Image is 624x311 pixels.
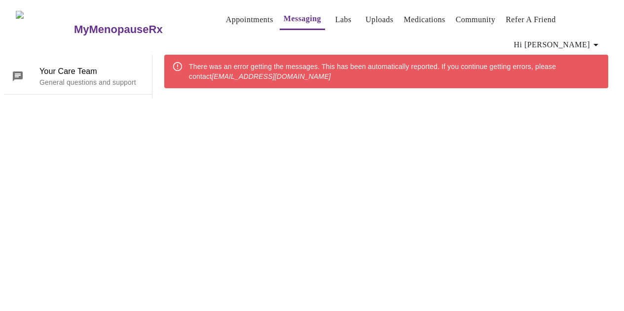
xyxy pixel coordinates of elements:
[226,13,273,27] a: Appointments
[280,9,325,30] button: Messaging
[404,13,445,27] a: Medications
[502,10,560,30] button: Refer a Friend
[39,66,144,77] span: Your Care Team
[39,77,144,87] p: General questions and support
[4,59,152,94] div: Your Care TeamGeneral questions and support
[400,10,449,30] button: Medications
[328,10,359,30] button: Labs
[222,10,277,30] button: Appointments
[189,58,600,85] div: There was an error getting the messages. This has been automatically reported. If you continue ge...
[514,38,602,52] span: Hi [PERSON_NAME]
[284,12,321,26] a: Messaging
[212,72,330,80] em: [EMAIL_ADDRESS][DOMAIN_NAME]
[506,13,556,27] a: Refer a Friend
[510,35,606,55] button: Hi [PERSON_NAME]
[73,12,202,47] a: MyMenopauseRx
[362,10,398,30] button: Uploads
[456,13,496,27] a: Community
[74,23,163,36] h3: MyMenopauseRx
[16,11,73,48] img: MyMenopauseRx Logo
[335,13,352,27] a: Labs
[366,13,394,27] a: Uploads
[452,10,500,30] button: Community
